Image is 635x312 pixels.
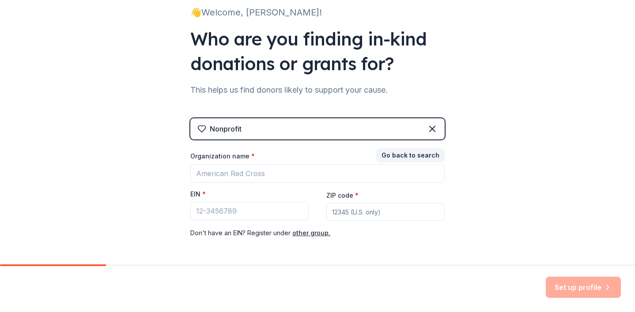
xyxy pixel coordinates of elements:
label: EIN [190,190,206,199]
button: Go back to search [376,148,445,162]
button: other group. [292,228,330,238]
input: American Red Cross [190,164,445,183]
input: 12-3456789 [190,202,309,220]
label: Organization name [190,152,255,161]
div: 👋 Welcome, [PERSON_NAME]! [190,5,445,19]
input: 12345 (U.S. only) [326,203,445,221]
div: Nonprofit [210,124,242,134]
div: This helps us find donors likely to support your cause. [190,83,445,97]
div: Don ' t have an EIN? Register under [190,228,445,238]
div: Who are you finding in-kind donations or grants for? [190,26,445,76]
label: ZIP code [326,191,359,200]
